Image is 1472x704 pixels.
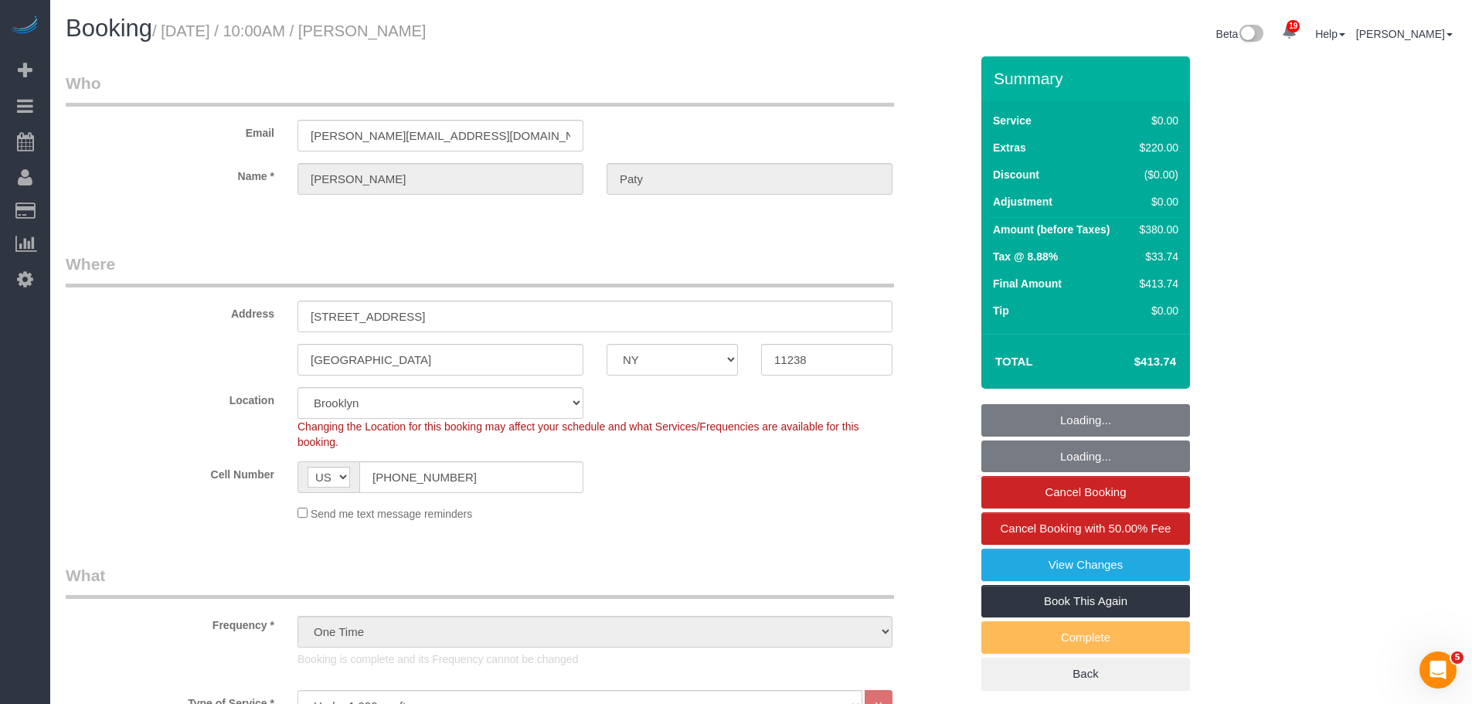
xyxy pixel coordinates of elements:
a: Cancel Booking with 50.00% Fee [981,512,1190,545]
input: Zip Code [761,344,892,376]
legend: Where [66,253,894,287]
h4: $413.74 [1088,355,1176,369]
label: Amount (before Taxes) [993,222,1110,237]
div: $33.74 [1134,249,1178,264]
div: $0.00 [1134,303,1178,318]
small: / [DATE] / 10:00AM / [PERSON_NAME] [152,22,426,39]
div: $380.00 [1134,222,1178,237]
div: ($0.00) [1134,167,1178,182]
label: Email [54,120,286,141]
a: [PERSON_NAME] [1356,28,1453,40]
a: View Changes [981,549,1190,581]
a: 19 [1274,15,1304,49]
strong: Total [995,355,1033,368]
label: Adjustment [993,194,1052,209]
input: Email [297,120,583,151]
label: Address [54,301,286,321]
input: City [297,344,583,376]
input: Cell Number [359,461,583,493]
span: Send me text message reminders [311,508,472,520]
div: $0.00 [1134,194,1178,209]
label: Location [54,387,286,408]
input: Last Name [607,163,892,195]
span: 19 [1287,20,1300,32]
label: Extras [993,140,1026,155]
label: Service [993,113,1032,128]
img: New interface [1238,25,1263,45]
input: First Name [297,163,583,195]
legend: Who [66,72,894,107]
label: Cell Number [54,461,286,482]
a: Help [1315,28,1345,40]
div: $220.00 [1134,140,1178,155]
label: Frequency * [54,612,286,633]
label: Tip [993,303,1009,318]
span: 5 [1451,651,1464,664]
span: Booking [66,15,152,42]
label: Tax @ 8.88% [993,249,1058,264]
span: Cancel Booking with 50.00% Fee [1001,522,1171,535]
label: Discount [993,167,1039,182]
iframe: Intercom live chat [1419,651,1457,689]
label: Name * [54,163,286,184]
a: Cancel Booking [981,476,1190,508]
img: Automaid Logo [9,15,40,37]
legend: What [66,564,894,599]
label: Final Amount [993,276,1062,291]
span: Changing the Location for this booking may affect your schedule and what Services/Frequencies are... [297,420,859,448]
a: Back [981,658,1190,690]
div: $0.00 [1134,113,1178,128]
a: Book This Again [981,585,1190,617]
h3: Summary [994,70,1182,87]
a: Beta [1216,28,1264,40]
div: $413.74 [1134,276,1178,291]
p: Booking is complete and its Frequency cannot be changed [297,651,892,667]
